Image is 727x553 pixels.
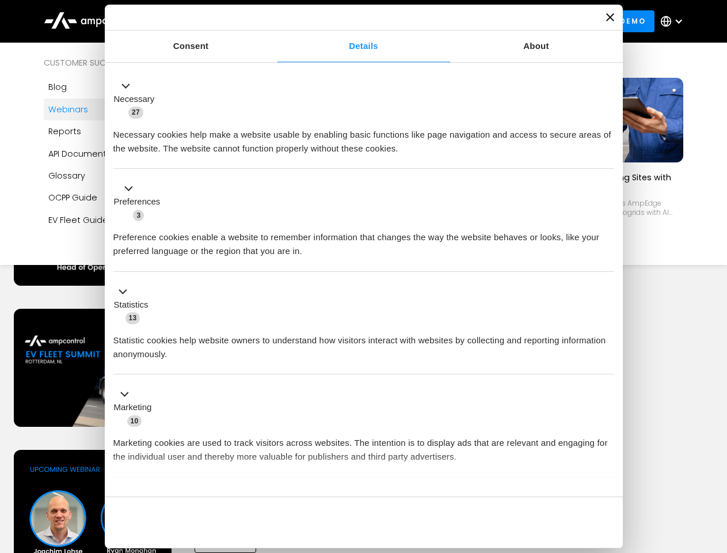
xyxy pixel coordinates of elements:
label: Preferences [114,195,161,209]
div: API Documentation [48,147,128,160]
div: Blog [48,81,67,93]
div: Marketing cookies are used to track visitors across websites. The intention is to display ads tha... [113,427,614,464]
a: Details [277,31,450,62]
button: Statistics (13) [113,285,155,325]
a: API Documentation [44,143,186,165]
a: OCPP Guide [44,187,186,209]
button: Necessary (27) [113,79,162,119]
label: Marketing [114,401,152,414]
div: Necessary cookies help make a website usable by enabling basic functions like page navigation and... [113,119,614,156]
a: Webinars [44,99,186,120]
div: Webinars [48,103,88,116]
button: Okay [448,506,614,539]
label: Statistics [114,298,149,312]
span: 10 [127,415,142,427]
span: 3 [133,210,144,221]
button: Preferences (3) [113,182,168,222]
div: EV Fleet Guide [48,214,108,226]
label: Necessary [114,93,155,106]
a: Blog [44,76,186,98]
div: Statistic cookies help website owners to understand how visitors interact with websites by collec... [113,325,614,361]
div: Preference cookies enable a website to remember information that changes the way the website beha... [113,222,614,258]
button: Marketing (10) [113,388,159,428]
button: Close banner [606,13,614,21]
a: About [450,31,623,62]
div: Glossary [48,169,85,182]
a: EV Fleet Guide [44,209,186,231]
a: Consent [105,31,277,62]
button: Unclassified (2) [113,490,208,505]
span: 13 [125,312,140,324]
span: 27 [128,107,143,118]
div: Customer success [44,56,186,69]
a: Reports [44,120,186,142]
span: 2 [190,492,201,503]
a: Glossary [44,165,186,187]
div: Reports [48,125,81,138]
div: OCPP Guide [48,191,97,204]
